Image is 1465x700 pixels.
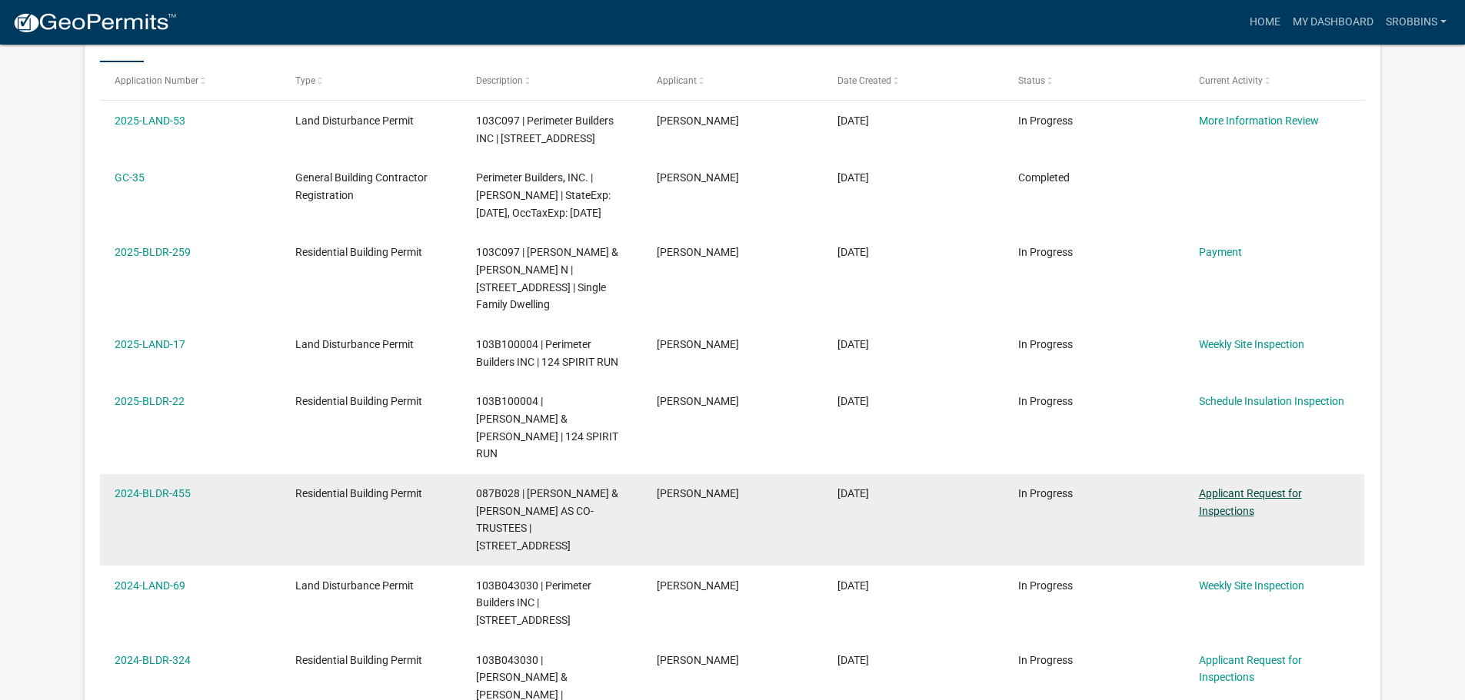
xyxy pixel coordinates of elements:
span: In Progress [1018,487,1073,499]
a: Applicant Request for Inspections [1199,654,1302,684]
span: 103C097 | Perimeter Builders INC | 123 CAPE VIEW LN [476,114,614,144]
span: Land Disturbance Permit [295,579,414,592]
span: 103C097 | DAVIS ERIC P & EMILY N | 123 CAPE VIEW LN | Single Family Dwelling [476,246,618,310]
span: Shane Robbins [657,579,739,592]
datatable-header-cell: Status [1003,62,1184,99]
span: 103B100004 | Perimeter Builders INC | 124 SPIRIT RUN [476,338,618,368]
span: 01/16/2025 [837,395,869,407]
span: Shane Robbins [657,338,739,350]
span: 103B043030 | Perimeter Builders INC | 231 EAGLES WAY [476,579,591,627]
span: 08/28/2025 [837,246,869,258]
a: 2024-BLDR-324 [115,654,191,666]
span: Shane Robbins [657,395,739,407]
span: In Progress [1018,395,1073,407]
a: More Information Review [1199,114,1319,127]
span: Status [1018,75,1045,86]
span: In Progress [1018,338,1073,350]
datatable-header-cell: Application Number [100,62,281,99]
datatable-header-cell: Current Activity [1184,62,1364,99]
span: Shane Robbins [657,246,739,258]
span: Residential Building Permit [295,654,422,666]
span: Shane Robbins [657,171,739,184]
span: Description [476,75,523,86]
span: 087B028 | GRIER JOHN S & JULIETTE M AS CO-TRUSTEES | 114 BUCKHORN CIR [476,487,618,552]
a: 2025-LAND-53 [115,114,185,127]
span: Residential Building Permit [295,246,422,258]
span: In Progress [1018,579,1073,592]
a: My Dashboard [1287,8,1380,37]
span: 08/28/2025 [837,171,869,184]
a: 2025-BLDR-259 [115,246,191,258]
span: Land Disturbance Permit [295,338,414,350]
datatable-header-cell: Applicant [642,62,823,99]
span: Shane Robbins [657,114,739,127]
span: Shane Robbins [657,654,739,666]
a: 2025-BLDR-22 [115,395,185,407]
span: 103B100004 | YOKLEY ROBERT & VICTORIA | 124 SPIRIT RUN [476,395,618,459]
datatable-header-cell: Type [281,62,461,99]
a: 2024-LAND-69 [115,579,185,592]
span: Residential Building Permit [295,395,422,407]
span: 09/06/2024 [837,654,869,666]
a: Schedule Insulation Inspection [1199,395,1344,407]
span: Completed [1018,171,1070,184]
span: 03/25/2025 [837,338,869,350]
span: Current Activity [1199,75,1263,86]
span: Perimeter Builders, INC. | Shane Robbins | StateExp: 06/30/2026, OccTaxExp: 12/31/2025 [476,171,611,219]
span: In Progress [1018,654,1073,666]
span: Land Disturbance Permit [295,114,414,127]
span: Date Created [837,75,891,86]
datatable-header-cell: Description [461,62,642,99]
span: Shane Robbins [657,487,739,499]
a: 2025-LAND-17 [115,338,185,350]
span: General Building Contractor Registration [295,171,428,201]
span: Residential Building Permit [295,487,422,499]
span: Applicant [657,75,697,86]
a: srobbins [1380,8,1453,37]
a: 2024-BLDR-455 [115,487,191,499]
span: 12/23/2024 [837,487,869,499]
a: Applicant Request for Inspections [1199,487,1302,517]
span: Application Number [115,75,198,86]
span: In Progress [1018,246,1073,258]
a: Weekly Site Inspection [1199,579,1304,592]
a: GC-35 [115,171,145,184]
a: Weekly Site Inspection [1199,338,1304,350]
span: 09/05/2025 [837,114,869,127]
datatable-header-cell: Date Created [823,62,1004,99]
span: 09/06/2024 [837,579,869,592]
span: In Progress [1018,114,1073,127]
a: Payment [1199,246,1242,258]
span: Type [295,75,315,86]
a: Home [1244,8,1287,37]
